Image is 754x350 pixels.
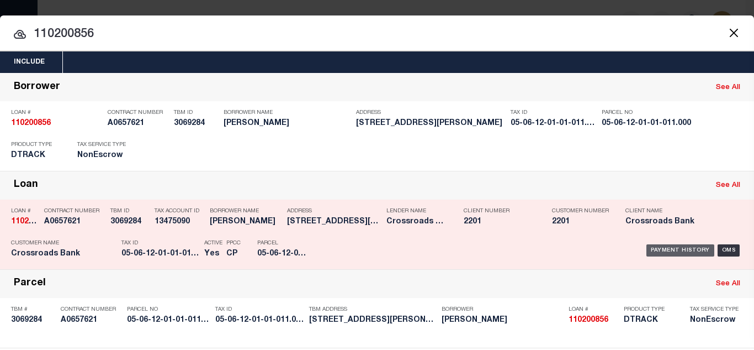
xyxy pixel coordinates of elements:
p: TBM # [11,306,55,313]
h5: 3069284 [174,119,218,128]
a: See All [716,280,740,288]
h5: NonEscrow [77,151,132,160]
p: Lender Name [386,208,447,215]
p: Contract Number [44,208,105,215]
p: Address [356,109,505,116]
h5: A0657621 [44,217,105,227]
strong: 110200856 [569,316,608,324]
p: Loan # [11,109,102,116]
h5: 2201 [464,217,535,227]
div: Loan [14,179,38,192]
h5: 110200856 [11,217,39,227]
h5: A0657621 [108,119,168,128]
p: Tax ID [511,109,596,116]
p: Tax Service Type [690,306,740,313]
p: Contract Number [61,306,121,313]
h5: 110200856 [11,119,102,128]
h5: Brett R Ravenscroft [224,119,351,128]
h5: 05-06-12-01-01-011.000 [511,119,596,128]
p: Product Type [624,306,673,313]
h5: NonEscrow [690,316,740,325]
a: See All [716,84,740,91]
h5: Crossroads Bank [625,217,719,227]
h5: A0657621 [61,316,121,325]
p: Borrower [442,306,563,313]
p: PPCC [226,240,241,247]
p: Tax Service Type [77,142,132,148]
h5: 3069284 [110,217,149,227]
p: Customer Name [11,240,105,247]
p: Borrower Name [224,109,351,116]
h5: 3069284 [11,316,55,325]
p: Tax ID [215,306,304,313]
h5: 05-06-12-01-01-011.000 [121,249,199,259]
h5: 1260 Bayswater Lane Cicero, IN46034 [309,316,436,325]
div: OMS [718,244,740,257]
h5: 05-06-12-01-01-011.000 [257,249,307,259]
h5: 05-06-12-01-01-011.000 [215,316,304,325]
h5: CP [226,249,241,259]
h5: 1260 Bayswater Lane Cicero, IN46034 [356,119,505,128]
div: Borrower [14,81,60,94]
p: Client Number [464,208,535,215]
h5: 05-06-12-01-01-011.000 [127,316,210,325]
button: Close [726,25,741,40]
a: See All [716,182,740,189]
p: Tax Account ID [155,208,204,215]
p: Loan # [569,306,618,313]
p: Active [204,240,222,247]
p: TBM ID [110,208,149,215]
h5: 1260 Bayswater Lane Cicero, IN46034 [287,217,381,227]
p: Loan # [11,208,39,215]
p: Tax ID [121,240,199,247]
p: Parcel No [602,109,695,116]
p: TBM Address [309,306,436,313]
h5: Crossroads Bank [11,249,105,259]
h5: 110200856 [569,316,618,325]
h5: 2201 [552,217,607,227]
p: Customer Number [552,208,609,215]
strong: 110200856 [11,119,51,127]
h5: Crossroads Bank [386,217,447,227]
p: Product Type [11,142,61,148]
p: TBM ID [174,109,218,116]
h5: DTRACK [624,316,673,325]
div: Parcel [14,278,46,290]
strong: 110200856 [11,218,51,226]
p: Parcel [257,240,307,247]
h5: 13475090 [155,217,204,227]
h5: BRETT RAVENSCROFT [210,217,282,227]
h5: Brett R Ravenscroft [442,316,563,325]
p: Client Name [625,208,719,215]
p: Borrower Name [210,208,282,215]
h5: 05-06-12-01-01-011.000 [602,119,695,128]
p: Contract Number [108,109,168,116]
p: Parcel No [127,306,210,313]
div: Payment History [646,244,714,257]
p: Address [287,208,381,215]
h5: Yes [204,249,221,259]
h5: DTRACK [11,151,61,160]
